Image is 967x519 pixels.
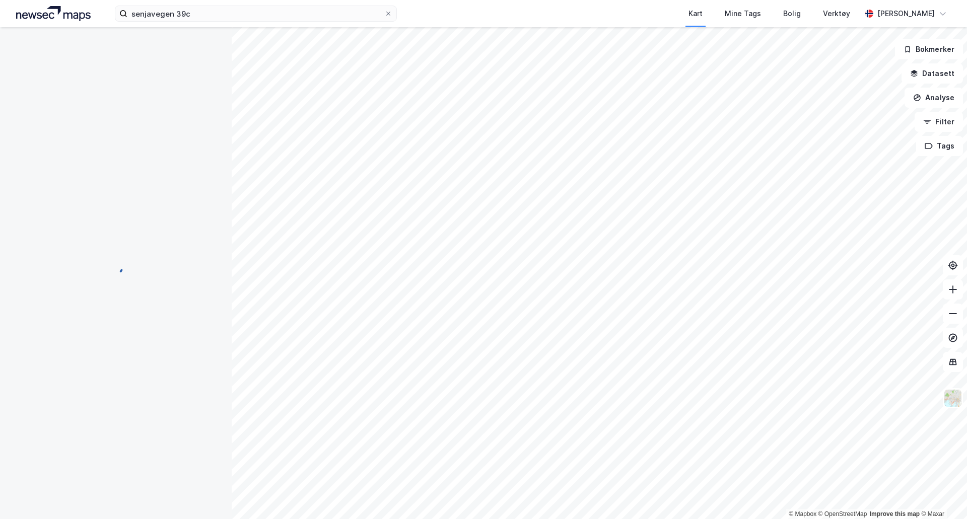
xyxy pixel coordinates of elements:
[895,39,963,59] button: Bokmerker
[902,63,963,84] button: Datasett
[818,510,867,517] a: OpenStreetMap
[688,8,703,20] div: Kart
[905,88,963,108] button: Analyse
[16,6,91,21] img: logo.a4113a55bc3d86da70a041830d287a7e.svg
[917,471,967,519] iframe: Chat Widget
[789,510,816,517] a: Mapbox
[916,136,963,156] button: Tags
[870,510,920,517] a: Improve this map
[915,112,963,132] button: Filter
[917,471,967,519] div: Kontrollprogram for chat
[725,8,761,20] div: Mine Tags
[823,8,850,20] div: Verktøy
[943,389,962,408] img: Z
[108,259,124,275] img: spinner.a6d8c91a73a9ac5275cf975e30b51cfb.svg
[783,8,801,20] div: Bolig
[877,8,935,20] div: [PERSON_NAME]
[127,6,384,21] input: Søk på adresse, matrikkel, gårdeiere, leietakere eller personer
